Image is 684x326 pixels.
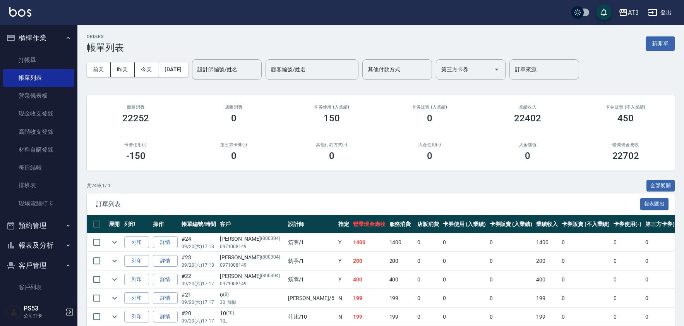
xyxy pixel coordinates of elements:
[488,215,535,233] th: 卡券販賣 (入業績)
[220,272,284,280] div: [PERSON_NAME]
[441,233,488,252] td: 0
[220,254,284,262] div: [PERSON_NAME]
[124,274,149,286] button: 列印
[182,317,216,324] p: 09/20 (六) 17:17
[415,289,441,307] td: 0
[441,215,488,233] th: 卡券使用 (入業績)
[292,105,371,110] h2: 卡券使用 (入業績)
[646,40,675,47] a: 新開單
[645,5,675,20] button: 登出
[628,8,639,17] div: AT3
[182,262,216,269] p: 09/20 (六) 17:18
[387,289,416,307] td: 199
[441,289,488,307] td: 0
[560,271,612,289] td: 0
[336,252,351,270] td: Y
[560,252,612,270] td: 0
[153,274,178,286] a: 詳情
[153,236,178,248] a: 詳情
[158,62,188,77] button: [DATE]
[596,5,612,20] button: save
[220,309,284,317] div: 10
[427,150,432,161] h3: 0
[612,150,639,161] h3: 22702
[231,150,237,161] h3: 0
[220,280,284,287] p: 0971008149
[180,215,218,233] th: 帳單編號/時間
[182,299,216,306] p: 09/20 (六) 17:17
[24,312,63,319] p: 公司打卡
[387,271,416,289] td: 400
[3,255,74,276] button: 客戶管理
[324,113,340,124] h3: 150
[218,215,286,233] th: 客戶
[87,34,124,39] h2: ORDERS
[220,235,284,243] div: [PERSON_NAME]
[534,252,560,270] td: 200
[441,308,488,326] td: 0
[261,235,280,243] p: (800304)
[261,272,280,280] p: (800304)
[109,255,120,267] button: expand row
[351,289,387,307] td: 199
[560,215,612,233] th: 卡券販賣 (不入業績)
[109,236,120,248] button: expand row
[180,252,218,270] td: #23
[96,142,175,147] h2: 卡券使用(-)
[124,292,149,304] button: 列印
[488,271,535,289] td: 0
[194,105,273,110] h2: 店販消費
[286,215,336,233] th: 設計師
[643,215,681,233] th: 第三方卡券(-)
[3,69,74,87] a: 帳單列表
[534,215,560,233] th: 業績收入
[612,289,643,307] td: 0
[488,252,535,270] td: 0
[586,105,665,110] h2: 卡券販賣 (不入業績)
[612,215,643,233] th: 卡券使用(-)
[286,271,336,289] td: 筑葶 /1
[194,142,273,147] h2: 第三方卡券(-)
[534,289,560,307] td: 199
[87,62,111,77] button: 前天
[525,150,530,161] h3: 0
[286,252,336,270] td: 筑葶 /1
[3,159,74,176] a: 每日結帳
[643,289,681,307] td: 0
[415,233,441,252] td: 0
[286,289,336,307] td: [PERSON_NAME] /6
[124,236,149,248] button: 列印
[3,176,74,194] a: 排班表
[223,291,229,299] p: (6)
[488,289,535,307] td: 0
[488,233,535,252] td: 0
[109,274,120,285] button: expand row
[534,271,560,289] td: 400
[153,311,178,323] a: 詳情
[560,289,612,307] td: 0
[441,252,488,270] td: 0
[514,113,541,124] h3: 22402
[415,271,441,289] td: 0
[336,233,351,252] td: Y
[612,308,643,326] td: 0
[220,299,284,306] p: 30_辣椒
[427,113,432,124] h3: 0
[534,308,560,326] td: 199
[534,233,560,252] td: 1400
[3,297,74,314] a: 卡券管理
[415,308,441,326] td: 0
[286,233,336,252] td: 筑葶 /1
[182,280,216,287] p: 09/20 (六) 17:17
[220,291,284,299] div: 6
[122,215,151,233] th: 列印
[643,271,681,289] td: 0
[586,142,665,147] h2: 營業現金應收
[220,262,284,269] p: 0971008149
[390,105,469,110] h2: 卡券販賣 (入業績)
[286,308,336,326] td: 菲比 /10
[180,233,218,252] td: #24
[6,304,22,320] img: Person
[87,182,111,189] p: 共 24 筆, 1 / 1
[490,63,503,76] button: Open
